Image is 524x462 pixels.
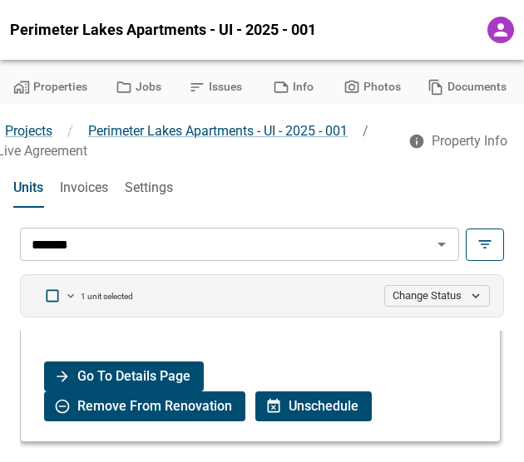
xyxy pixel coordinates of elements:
[60,179,108,196] span: Invoices
[125,179,173,196] span: Settings
[77,391,232,421] span: Remove From Renovation
[81,291,133,302] p: 1 unit selected
[44,361,204,391] button: Go To Details Page
[430,233,453,256] button: Open
[398,126,521,156] button: Property Info
[432,133,507,150] span: Property Info
[255,391,372,421] button: Unschedule
[44,391,245,421] button: Remove From Renovation
[13,179,43,196] span: Units
[10,22,316,38] span: Perimeter Lakes Apartments - UI - 2025 - 001
[88,123,348,139] span: Perimeter Lakes Apartments - UI - 2025 - 001
[363,123,368,140] span: /
[384,285,490,307] button: Change Status
[5,123,52,139] a: Projects
[77,361,190,391] span: Go To Details Page
[289,391,358,421] span: Unschedule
